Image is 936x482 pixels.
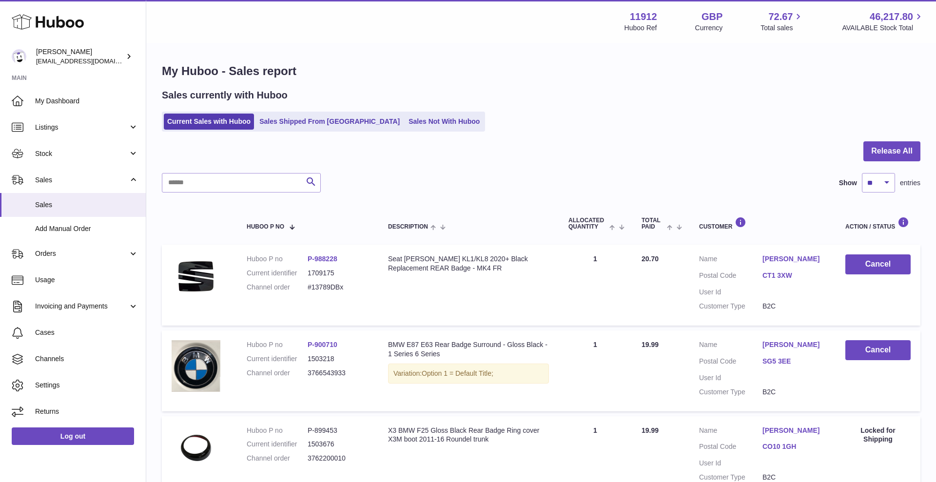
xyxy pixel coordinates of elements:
div: Action / Status [845,217,911,230]
span: Settings [35,381,138,390]
dt: User Id [699,288,762,297]
span: Listings [35,123,128,132]
span: Sales [35,175,128,185]
span: Sales [35,200,138,210]
a: SG5 3EE [762,357,826,366]
span: Total sales [760,23,804,33]
span: 19.99 [642,426,659,434]
span: My Dashboard [35,96,138,106]
dt: Customer Type [699,302,762,311]
a: [PERSON_NAME] [762,340,826,349]
dd: B2C [762,387,826,397]
span: entries [900,178,920,188]
div: Customer [699,217,826,230]
td: 1 [559,245,632,326]
div: BMW E87 E63 Rear Badge Surround - Gloss Black - 1 Series 6 Series [388,340,549,359]
a: CO10 1GH [762,442,826,451]
span: 72.67 [768,10,793,23]
h1: My Huboo - Sales report [162,63,920,79]
dt: User Id [699,459,762,468]
img: Screenshot_20191123-194041_Instagram.jpg [172,340,220,392]
div: Currency [695,23,723,33]
dt: Current identifier [247,354,308,364]
dd: 1503676 [308,440,369,449]
dd: P-899453 [308,426,369,435]
img: $_10.JPG [172,254,220,298]
dt: Name [699,426,762,438]
dt: Current identifier [247,440,308,449]
span: Stock [35,149,128,158]
a: [PERSON_NAME] [762,254,826,264]
img: info@carbonmyride.com [12,49,26,64]
button: Cancel [845,340,911,360]
dd: 1503218 [308,354,369,364]
span: ALLOCATED Quantity [568,217,607,230]
dt: Postal Code [699,271,762,283]
dt: User Id [699,373,762,383]
dd: 1709175 [308,269,369,278]
span: Add Manual Order [35,224,138,233]
h2: Sales currently with Huboo [162,89,288,102]
div: Variation: [388,364,549,384]
a: [PERSON_NAME] [762,426,826,435]
dd: 3762200010 [308,454,369,463]
span: Option 1 = Default Title; [422,369,493,377]
dt: Current identifier [247,269,308,278]
label: Show [839,178,857,188]
td: 1 [559,330,632,411]
dt: Huboo P no [247,340,308,349]
span: Usage [35,275,138,285]
dt: Huboo P no [247,254,308,264]
dt: Channel order [247,283,308,292]
dd: 3766543933 [308,368,369,378]
dt: Name [699,340,762,352]
a: CT1 3XW [762,271,826,280]
span: Cases [35,328,138,337]
dd: B2C [762,302,826,311]
a: 72.67 Total sales [760,10,804,33]
span: Channels [35,354,138,364]
a: Sales Not With Huboo [405,114,483,130]
dd: #13789DBx [308,283,369,292]
button: Release All [863,141,920,161]
dt: Huboo P no [247,426,308,435]
a: Current Sales with Huboo [164,114,254,130]
span: Orders [35,249,128,258]
div: Huboo Ref [624,23,657,33]
div: Locked for Shipping [845,426,911,444]
a: Log out [12,427,134,445]
span: Returns [35,407,138,416]
dt: Customer Type [699,473,762,482]
dd: B2C [762,473,826,482]
a: Sales Shipped From [GEOGRAPHIC_DATA] [256,114,403,130]
strong: 11912 [630,10,657,23]
div: Seat [PERSON_NAME] KL1/KL8 2020+ Black Replacement REAR Badge - MK4 FR [388,254,549,273]
span: 20.70 [642,255,659,263]
span: AVAILABLE Stock Total [842,23,924,33]
span: 19.99 [642,341,659,348]
dt: Postal Code [699,442,762,454]
img: $_57.JPG [172,426,220,470]
div: [PERSON_NAME] [36,47,124,66]
span: Invoicing and Payments [35,302,128,311]
span: Huboo P no [247,224,284,230]
button: Cancel [845,254,911,274]
a: P-900710 [308,341,337,348]
a: P-988228 [308,255,337,263]
dt: Channel order [247,368,308,378]
dt: Customer Type [699,387,762,397]
span: Total paid [642,217,664,230]
dt: Name [699,254,762,266]
dt: Postal Code [699,357,762,368]
span: [EMAIL_ADDRESS][DOMAIN_NAME] [36,57,143,65]
div: X3 BMW F25 Gloss Black Rear Badge Ring cover X3M boot 2011-16 Roundel trunk [388,426,549,444]
a: 46,217.80 AVAILABLE Stock Total [842,10,924,33]
strong: GBP [702,10,722,23]
span: Description [388,224,428,230]
span: 46,217.80 [870,10,913,23]
dt: Channel order [247,454,308,463]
